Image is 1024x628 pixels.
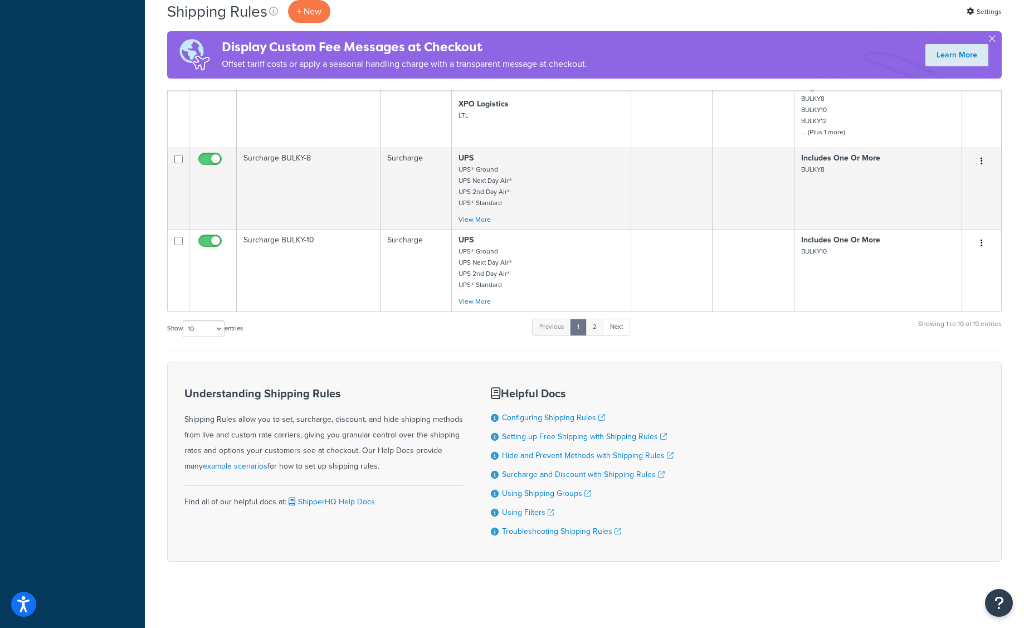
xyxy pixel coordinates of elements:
small: freight BULKY8 BULKY10 BULKY12 ... (Plus 1 more) [801,82,845,137]
a: Using Filters [502,507,554,518]
img: duties-banner-06bc72dcb5fe05cb3f9472aba00be2ae8eb53ab6f0d8bb03d382ba314ac3c341.png [167,31,222,79]
strong: XPO Logistics [459,98,509,110]
a: Hide and Prevent Methods with Shipping Rules [502,450,674,461]
td: Hide Methods LTL Weight under 110 [237,66,381,148]
a: 2 [586,319,604,335]
a: Setting up Free Shipping with Shipping Rules [502,431,667,442]
small: LTL [459,110,469,120]
button: Open Resource Center [985,589,1013,617]
h1: Shipping Rules [167,1,267,22]
div: Find all of our helpful docs at: [184,485,463,510]
strong: Includes One Or More [801,234,880,246]
small: UPS® Ground UPS Next Day Air® UPS 2nd Day Air® UPS® Standard [459,246,512,290]
div: Showing 1 to 10 of 19 entries [918,318,1002,342]
td: Surcharge [381,230,452,311]
td: Surcharge [381,148,452,230]
h4: Display Custom Fee Messages at Checkout [222,38,587,56]
div: Shipping Rules allow you to set, surcharge, discount, and hide shipping methods from live and cus... [184,387,463,474]
a: Previous [532,319,571,335]
a: Settings [967,4,1002,20]
td: Hide Methods [381,66,452,148]
a: 1 [570,319,587,335]
a: Learn More [925,44,988,66]
td: Surcharge BULKY-8 [237,148,381,230]
strong: UPS [459,152,474,164]
a: Surcharge and Discount with Shipping Rules [502,469,665,480]
a: Next [603,319,630,335]
h3: Helpful Docs [491,387,674,400]
label: Show entries [167,320,243,337]
small: BULKY10 [801,246,827,256]
a: View More [459,215,491,225]
a: example scenarios [203,460,267,472]
strong: UPS [459,234,474,246]
a: Using Shipping Groups [502,488,591,499]
p: Offset tariff costs or apply a seasonal handling charge with a transparent message at checkout. [222,56,587,72]
td: Weight ≤ 110 for Whole Cart [713,66,794,148]
a: Troubleshooting Shipping Rules [502,525,621,537]
small: UPS® Ground UPS Next Day Air® UPS 2nd Day Air® UPS® Standard [459,164,512,208]
small: BULKY8 [801,164,825,174]
h3: Understanding Shipping Rules [184,387,463,400]
a: ShipperHQ Help Docs [286,496,375,508]
select: Showentries [183,320,225,337]
strong: Includes One Or More [801,152,880,164]
td: Surcharge BULKY-10 [237,230,381,311]
a: View More [459,296,491,306]
a: Configuring Shipping Rules [502,412,605,423]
